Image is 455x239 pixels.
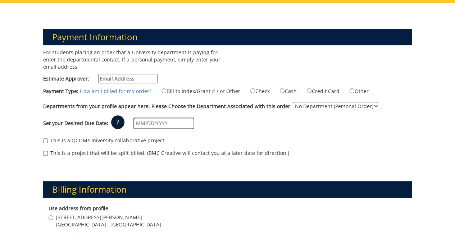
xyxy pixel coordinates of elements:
[241,87,269,95] label: Check
[43,88,78,95] label: Payment Type:
[271,87,296,95] label: Cash
[250,88,255,93] input: Check
[43,29,411,45] h3: Payment Information
[350,88,354,93] input: Other
[49,215,53,220] input: [STREET_ADDRESS][PERSON_NAME] [GEOGRAPHIC_DATA] , [GEOGRAPHIC_DATA]
[43,150,289,157] label: This is a project that will be split billed. (BMC Creative will contact you at a later date for d...
[43,181,411,198] h3: Billing Information
[56,221,161,228] span: [GEOGRAPHIC_DATA] , [GEOGRAPHIC_DATA]
[98,74,158,83] input: Estimate Approver:
[111,115,124,129] p: ?
[43,120,108,127] label: Set your Desired Due Date:
[43,74,158,83] label: Estimate Approver:
[307,88,311,93] input: Credit Card
[43,103,291,110] label: Departments from your profile appear here. Please Choose the Department Associated with this order.
[153,87,240,95] label: Bill to Index/Grant # / or Other
[280,88,285,93] input: Cash
[43,138,48,143] input: This is a QCOM/University collaborative project.
[43,49,222,70] p: For students placing an order that a University department is paying for, enter the departmental ...
[43,137,165,144] label: This is a QCOM/University collaborative project.
[49,205,108,212] b: Use address from profile
[341,87,368,95] label: Other
[80,88,151,95] a: How am I billed for my order?
[161,88,166,93] input: Bill to Index/Grant # / or Other
[133,118,194,129] input: MM/DD/YYYY
[56,214,161,221] span: [STREET_ADDRESS][PERSON_NAME]
[43,151,48,156] input: This is a project that will be split billed. (BMC Creative will contact you at a later date for d...
[298,87,339,95] label: Credit Card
